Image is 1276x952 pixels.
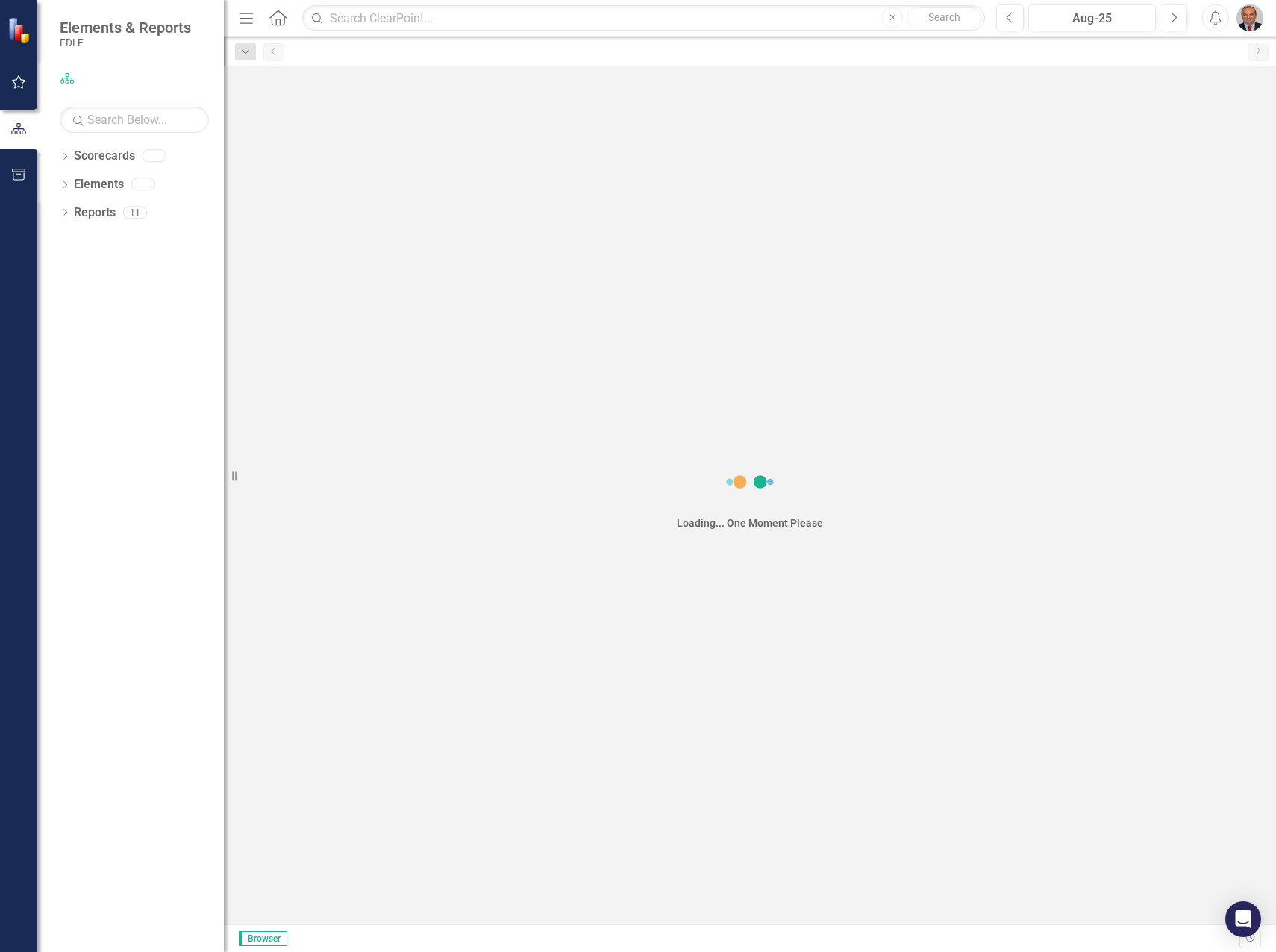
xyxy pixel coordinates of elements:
[123,206,147,219] div: 11
[302,5,985,31] input: Search ClearPoint...
[928,11,960,23] span: Search
[74,148,135,165] a: Scorecards
[1028,4,1156,31] button: Aug-25
[1236,4,1263,31] img: Chris Carney
[239,931,287,946] span: Browser
[74,204,116,222] a: Reports
[60,37,191,48] small: FDLE
[677,516,823,530] div: Loading... One Moment Please
[907,7,981,28] button: Search
[60,107,209,133] input: Search Below...
[74,176,124,193] a: Elements
[1225,901,1261,937] div: Open Intercom Messenger
[1033,10,1151,28] div: Aug-25
[60,19,191,37] span: Elements & Reports
[7,17,34,43] img: ClearPoint Strategy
